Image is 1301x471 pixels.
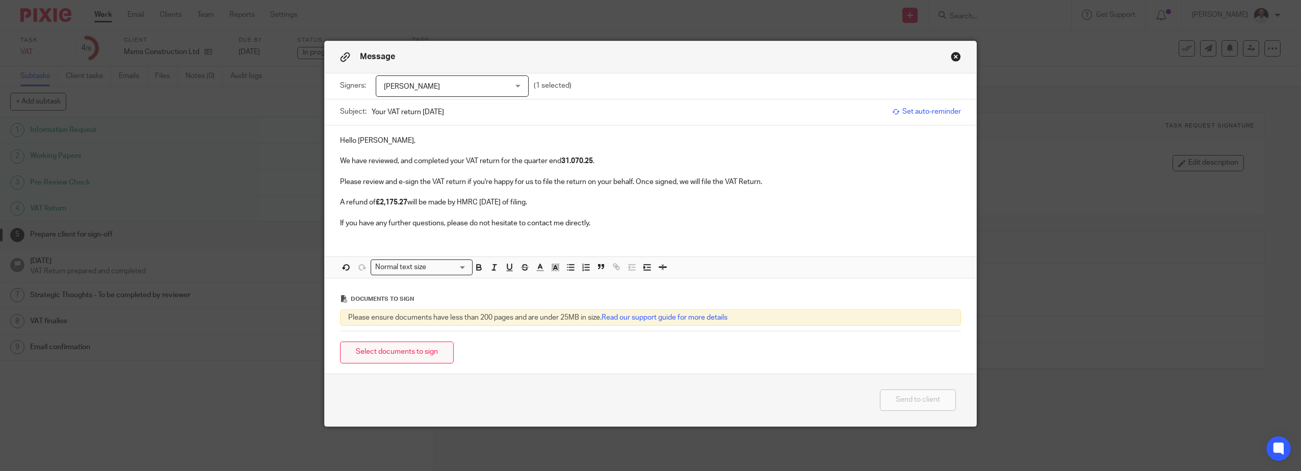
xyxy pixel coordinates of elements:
[561,158,593,165] strong: 31.070.25
[373,262,429,273] span: Normal text size
[340,177,961,187] p: Please review and e-sign the VAT return if you're happy for us to file the return on your behalf....
[340,309,961,326] div: Please ensure documents have less than 200 pages and are under 25MB in size.
[340,81,371,91] label: Signers:
[880,389,956,411] button: Send to client
[376,199,407,206] strong: £2,175.27
[340,218,961,228] p: If you have any further questions, please do not hesitate to contact me directly.
[340,156,961,166] p: We have reviewed, and completed your VAT return for the quarter end .
[340,197,961,207] p: A refund of will be made by HMRC [DATE] of filing.
[892,107,961,117] span: Set auto-reminder
[371,259,473,275] div: Search for option
[351,296,414,302] span: Documents to sign
[340,342,454,363] button: Select documents to sign
[340,107,367,117] label: Subject:
[430,262,466,273] input: Search for option
[340,136,961,146] p: Hello [PERSON_NAME],
[602,314,727,321] a: Read our support guide for more details
[384,83,440,90] span: [PERSON_NAME]
[534,81,571,91] p: (1 selected)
